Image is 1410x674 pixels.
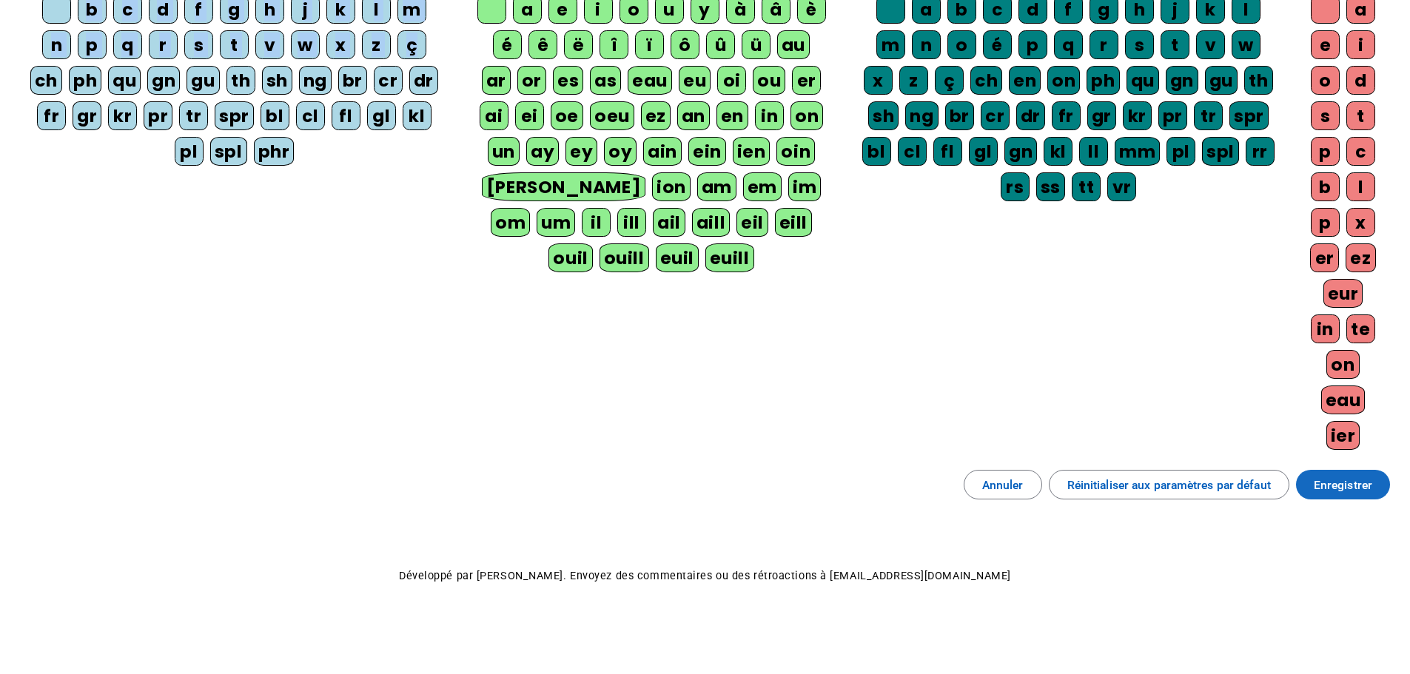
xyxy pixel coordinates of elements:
[716,101,748,130] div: en
[147,66,180,95] div: gn
[517,66,546,95] div: or
[482,172,645,201] div: [PERSON_NAME]
[679,66,711,95] div: eu
[1310,243,1339,272] div: er
[1205,66,1238,95] div: gu
[362,30,391,59] div: z
[898,137,927,166] div: cl
[299,66,332,95] div: ng
[1072,172,1101,201] div: tt
[175,137,204,166] div: pl
[935,66,964,95] div: ç
[947,30,976,59] div: o
[1346,314,1375,343] div: te
[697,172,736,201] div: am
[1123,101,1152,130] div: kr
[600,30,628,59] div: î
[403,101,432,130] div: kl
[261,101,289,130] div: bl
[184,30,213,59] div: s
[1115,137,1160,166] div: mm
[1346,30,1375,59] div: i
[1323,279,1363,308] div: eur
[1004,137,1037,166] div: gn
[899,66,928,95] div: z
[220,30,249,59] div: t
[790,101,823,130] div: on
[582,208,611,237] div: il
[565,137,597,166] div: ey
[753,66,785,95] div: ou
[733,137,771,166] div: ien
[1090,30,1118,59] div: r
[210,137,247,166] div: spl
[788,172,821,201] div: im
[862,137,891,166] div: bl
[108,101,137,130] div: kr
[528,30,557,59] div: ê
[480,101,508,130] div: ai
[338,66,367,95] div: br
[1346,101,1375,130] div: t
[179,101,208,130] div: tr
[864,66,893,95] div: x
[255,30,284,59] div: v
[1244,66,1273,95] div: th
[1311,208,1340,237] div: p
[537,208,575,237] div: um
[777,30,810,59] div: au
[409,66,438,95] div: dr
[1311,30,1340,59] div: e
[526,137,559,166] div: ay
[149,30,178,59] div: r
[876,30,905,59] div: m
[108,66,141,95] div: qu
[515,101,544,130] div: ei
[688,137,726,166] div: ein
[617,208,646,237] div: ill
[1346,208,1375,237] div: x
[1296,470,1390,499] button: Enregistrer
[187,66,219,95] div: gu
[493,30,522,59] div: é
[1125,30,1154,59] div: s
[78,30,107,59] div: p
[1044,137,1072,166] div: kl
[367,101,396,130] div: gl
[1087,101,1116,130] div: gr
[397,30,426,59] div: ç
[643,137,682,166] div: ain
[291,30,320,59] div: w
[628,66,672,95] div: eau
[653,208,685,237] div: ail
[553,66,583,95] div: es
[982,475,1024,495] span: Annuler
[1321,385,1366,414] div: eau
[717,66,746,95] div: oi
[1196,30,1225,59] div: v
[1311,66,1340,95] div: o
[652,172,691,201] div: ion
[30,66,62,95] div: ch
[1314,475,1372,495] span: Enregistrer
[981,101,1010,130] div: cr
[656,243,699,272] div: euil
[742,30,771,59] div: ü
[677,101,710,130] div: an
[964,470,1042,499] button: Annuler
[1346,243,1375,272] div: ez
[1052,101,1081,130] div: fr
[969,137,998,166] div: gl
[1246,137,1275,166] div: rr
[296,101,325,130] div: cl
[635,30,664,59] div: ï
[692,208,730,237] div: aill
[1107,172,1136,201] div: vr
[1161,30,1189,59] div: t
[564,30,593,59] div: ë
[1001,172,1030,201] div: rs
[1018,30,1047,59] div: p
[488,137,520,166] div: un
[548,243,592,272] div: ouil
[1009,66,1041,95] div: en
